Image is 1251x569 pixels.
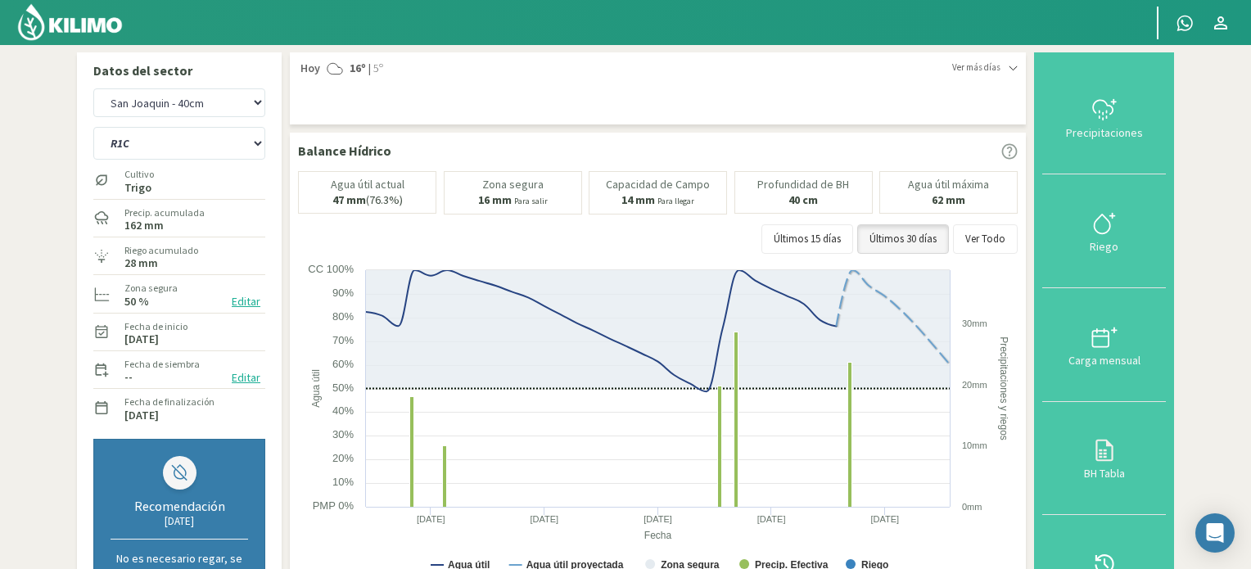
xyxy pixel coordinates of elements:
[308,263,354,275] text: CC 100%
[761,224,853,254] button: Últimos 15 días
[908,178,989,191] p: Agua útil máxima
[350,61,366,75] strong: 16º
[998,336,1009,440] text: Precipitaciones y riegos
[332,358,354,370] text: 60%
[124,205,205,220] label: Precip. acumulada
[298,141,391,160] p: Balance Hídrico
[953,224,1018,254] button: Ver Todo
[124,243,198,258] label: Riego acumulado
[870,514,899,524] text: [DATE]
[621,192,655,207] b: 14 mm
[1042,402,1166,516] button: BH Tabla
[932,192,965,207] b: 62 mm
[857,224,949,254] button: Últimos 30 días
[332,428,354,440] text: 30%
[124,357,200,372] label: Fecha de siembra
[124,410,159,421] label: [DATE]
[368,61,371,77] span: |
[962,380,987,390] text: 20mm
[227,292,265,311] button: Editar
[111,514,248,528] div: [DATE]
[1042,288,1166,402] button: Carga mensual
[1047,127,1161,138] div: Precipitaciones
[310,369,322,408] text: Agua útil
[644,530,672,541] text: Fecha
[124,281,178,296] label: Zona segura
[1047,241,1161,252] div: Riego
[514,196,548,206] small: Para salir
[227,368,265,387] button: Editar
[962,502,982,512] text: 0mm
[332,404,354,417] text: 40%
[124,319,187,334] label: Fecha de inicio
[962,318,987,328] text: 30mm
[93,61,265,80] p: Datos del sector
[124,167,154,182] label: Cultivo
[124,395,215,409] label: Fecha de finalización
[332,194,403,206] p: (76.3%)
[332,452,354,464] text: 20%
[757,514,786,524] text: [DATE]
[16,2,124,42] img: Kilimo
[478,192,512,207] b: 16 mm
[788,192,818,207] b: 40 cm
[531,514,559,524] text: [DATE]
[111,498,248,514] div: Recomendación
[124,220,164,231] label: 162 mm
[124,183,154,193] label: Trigo
[332,287,354,299] text: 90%
[313,499,355,512] text: PMP 0%
[644,514,672,524] text: [DATE]
[1042,61,1166,174] button: Precipitaciones
[371,61,383,77] span: 5º
[332,382,354,394] text: 50%
[482,178,544,191] p: Zona segura
[298,61,320,77] span: Hoy
[124,258,158,269] label: 28 mm
[1047,467,1161,479] div: BH Tabla
[124,334,159,345] label: [DATE]
[962,440,987,450] text: 10mm
[657,196,694,206] small: Para llegar
[757,178,849,191] p: Profundidad de BH
[1195,513,1235,553] div: Open Intercom Messenger
[331,178,404,191] p: Agua útil actual
[606,178,710,191] p: Capacidad de Campo
[1042,174,1166,288] button: Riego
[952,61,1000,75] span: Ver más días
[1047,354,1161,366] div: Carga mensual
[332,334,354,346] text: 70%
[124,372,133,382] label: --
[417,514,445,524] text: [DATE]
[124,296,149,307] label: 50 %
[332,192,366,207] b: 47 mm
[332,476,354,488] text: 10%
[332,310,354,323] text: 80%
